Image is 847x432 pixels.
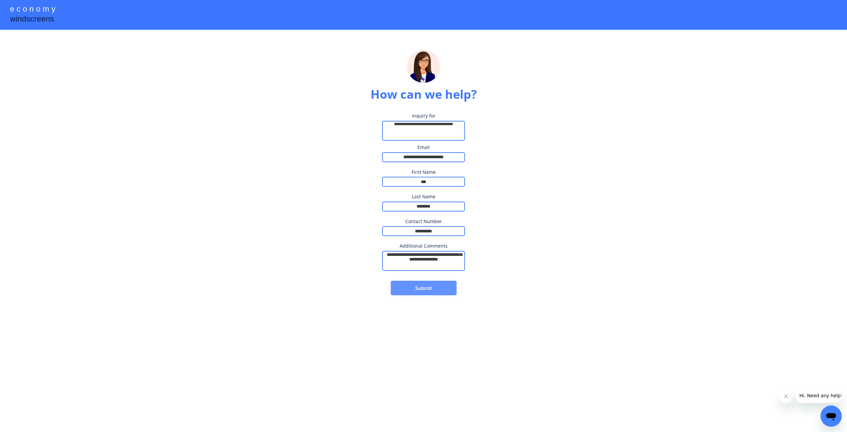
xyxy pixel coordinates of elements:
div: How can we help? [371,86,477,103]
div: e c o n o m y [10,3,55,16]
div: Last Name [390,193,457,200]
button: Submit [391,281,457,295]
span: Hi. Need any help? [4,5,48,10]
div: Additional Comments [390,243,457,249]
img: madeline.png [407,50,440,83]
div: First Name [390,169,457,175]
div: windscreens [10,13,54,26]
iframe: Message from company [795,388,842,403]
iframe: Button to launch messaging window [821,406,842,427]
div: Email [390,144,457,151]
div: Inquiry for [390,113,457,119]
iframe: Close message [780,390,793,403]
div: Contact Number [390,218,457,225]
